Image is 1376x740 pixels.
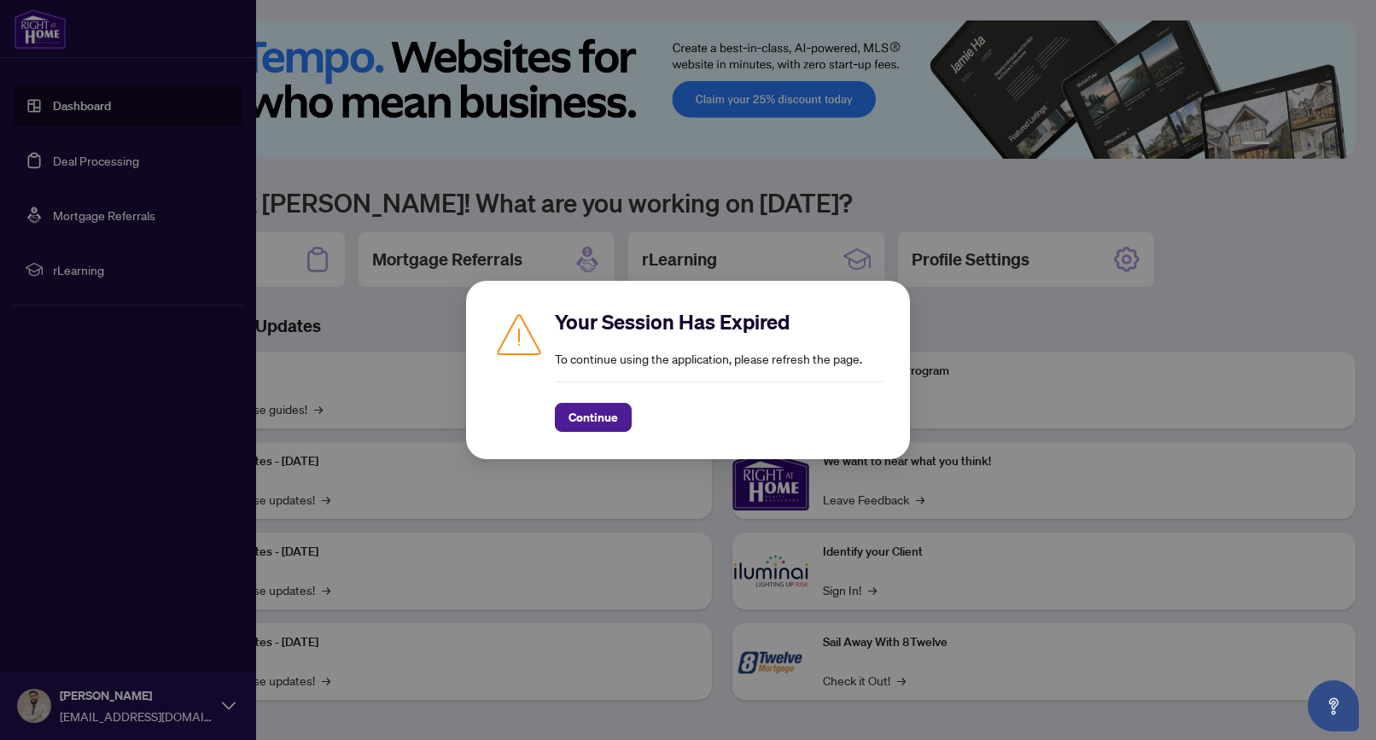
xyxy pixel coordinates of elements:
[555,308,883,432] div: To continue using the application, please refresh the page.
[568,404,618,431] span: Continue
[555,308,883,335] h2: Your Session Has Expired
[493,308,545,359] img: Caution icon
[555,403,632,432] button: Continue
[1308,680,1359,731] button: Open asap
